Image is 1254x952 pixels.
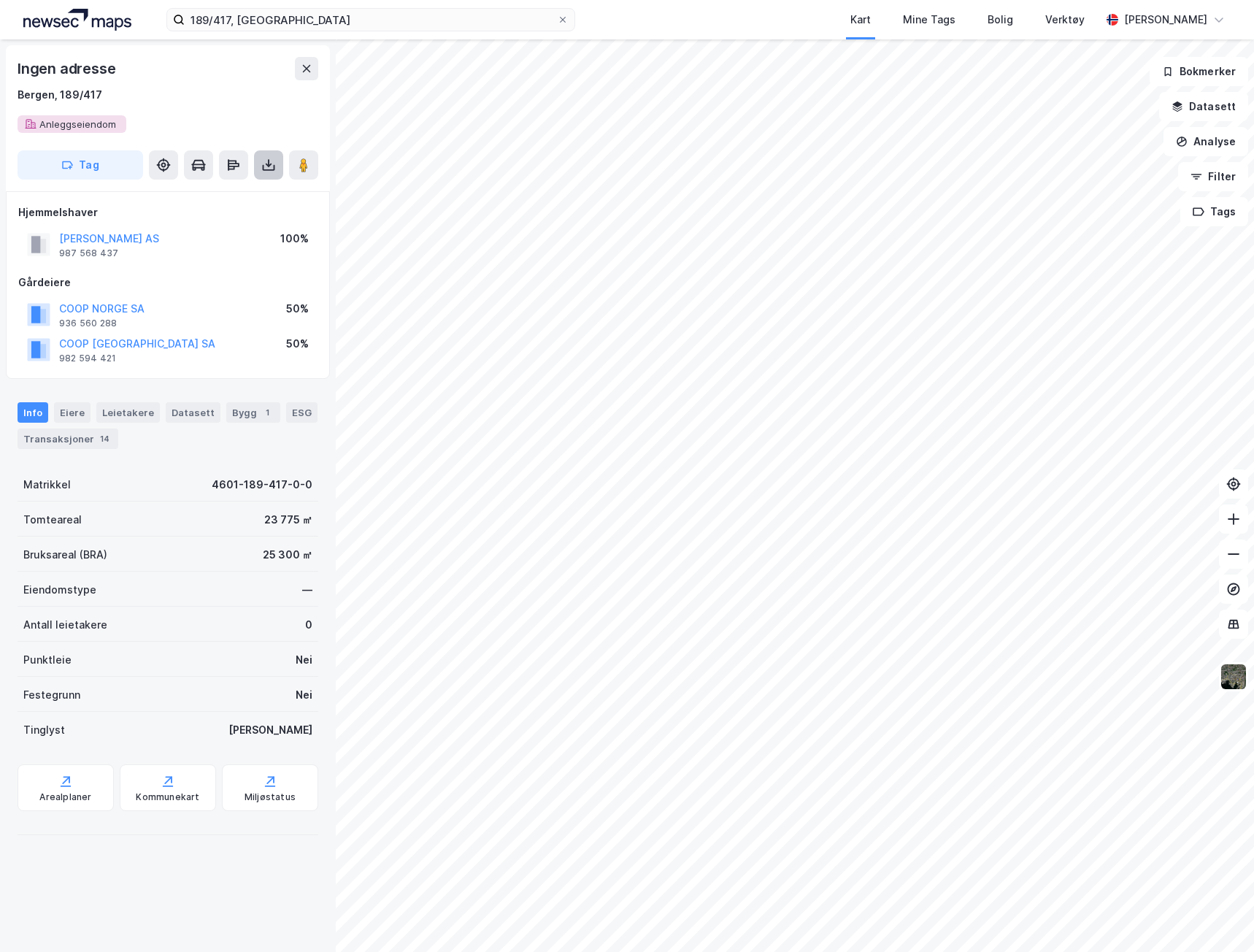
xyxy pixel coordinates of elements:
div: 50% [286,335,309,353]
button: Datasett [1159,92,1248,121]
button: Analyse [1163,127,1248,156]
div: 936 560 288 [59,318,117,329]
div: 25 300 ㎡ [263,546,312,564]
img: 9k= [1220,663,1247,691]
div: Kontrollprogram for chat [1181,882,1254,952]
div: Hjemmelshaver [18,204,318,221]
div: 4601-189-417-0-0 [212,476,312,494]
div: ESG [286,402,318,423]
button: Tags [1180,197,1248,226]
div: Datasett [166,402,220,423]
input: Søk på adresse, matrikkel, gårdeiere, leietakere eller personer [185,9,557,31]
div: Miljøstatus [245,791,296,803]
div: — [302,581,312,599]
div: Bygg [226,402,280,423]
div: Ingen adresse [18,57,118,80]
div: Tomteareal [23,511,82,529]
div: Kommunekart [136,791,199,803]
div: [PERSON_NAME] [1124,11,1207,28]
div: Antall leietakere [23,616,107,634]
div: Arealplaner [39,791,91,803]
div: Nei [296,651,312,669]
div: Kart [850,11,871,28]
div: Transaksjoner [18,429,118,449]
div: 50% [286,300,309,318]
button: Tag [18,150,143,180]
div: Gårdeiere [18,274,318,291]
div: Leietakere [96,402,160,423]
div: 23 775 ㎡ [264,511,312,529]
div: Tinglyst [23,721,65,739]
div: Bolig [988,11,1013,28]
button: Filter [1178,162,1248,191]
div: 1 [260,405,274,420]
div: 14 [97,431,112,446]
div: Nei [296,686,312,704]
img: logo.a4113a55bc3d86da70a041830d287a7e.svg [23,9,131,31]
div: Matrikkel [23,476,71,494]
div: [PERSON_NAME] [228,721,312,739]
div: Verktøy [1045,11,1085,28]
iframe: Chat Widget [1181,882,1254,952]
div: Bruksareal (BRA) [23,546,107,564]
div: Info [18,402,48,423]
div: Punktleie [23,651,72,669]
button: Bokmerker [1150,57,1248,86]
div: Bergen, 189/417 [18,86,102,104]
div: 0 [305,616,312,634]
div: Mine Tags [903,11,955,28]
div: 100% [280,230,309,247]
div: Eiendomstype [23,581,96,599]
div: Festegrunn [23,686,80,704]
div: 987 568 437 [59,247,118,259]
div: 982 594 421 [59,353,116,364]
div: Eiere [54,402,91,423]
